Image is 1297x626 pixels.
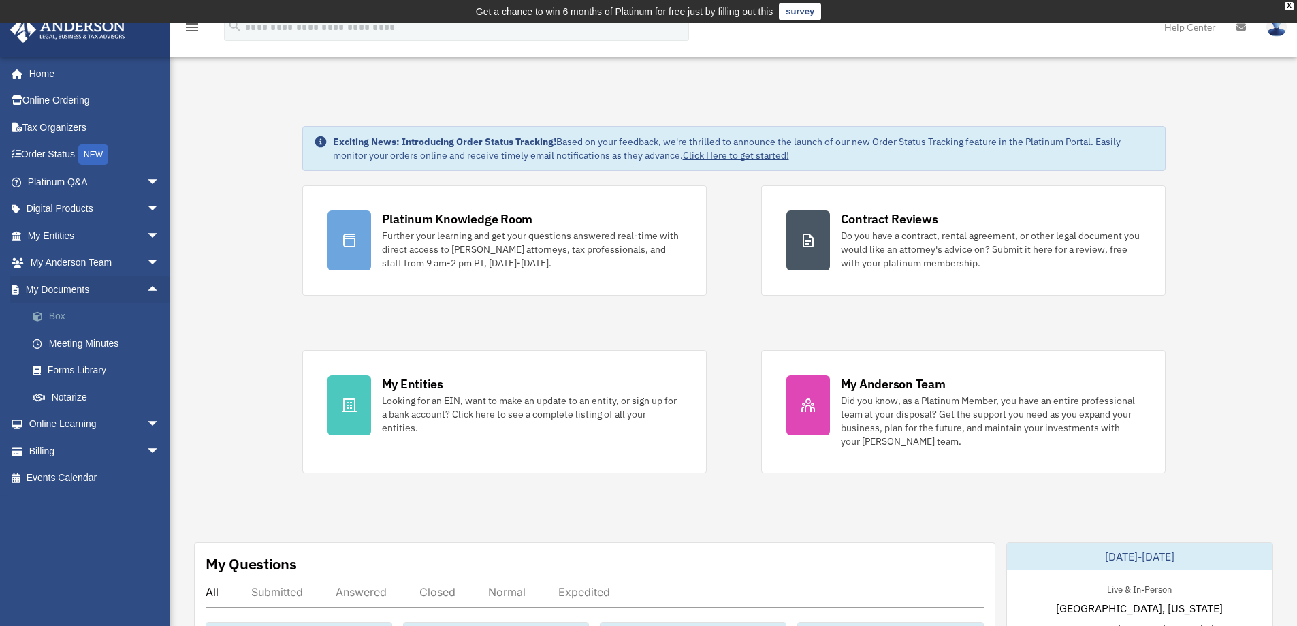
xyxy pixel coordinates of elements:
[6,16,129,43] img: Anderson Advisors Platinum Portal
[146,249,174,277] span: arrow_drop_down
[227,18,242,33] i: search
[10,60,174,87] a: Home
[419,585,455,599] div: Closed
[10,114,180,141] a: Tax Organizers
[761,185,1166,296] a: Contract Reviews Do you have a contract, rental agreement, or other legal document you would like...
[146,222,174,250] span: arrow_drop_down
[761,350,1166,473] a: My Anderson Team Did you know, as a Platinum Member, you have an entire professional team at your...
[10,411,180,438] a: Online Learningarrow_drop_down
[146,195,174,223] span: arrow_drop_down
[1285,2,1294,10] div: close
[10,437,180,465] a: Billingarrow_drop_down
[10,195,180,223] a: Digital Productsarrow_drop_down
[841,375,946,392] div: My Anderson Team
[382,210,533,228] div: Platinum Knowledge Room
[146,411,174,439] span: arrow_drop_down
[1096,581,1183,595] div: Live & In-Person
[1266,17,1287,37] img: User Pic
[78,144,108,165] div: NEW
[184,19,200,35] i: menu
[382,375,443,392] div: My Entities
[10,465,180,492] a: Events Calendar
[1007,543,1272,570] div: [DATE]-[DATE]
[841,210,938,228] div: Contract Reviews
[10,168,180,195] a: Platinum Q&Aarrow_drop_down
[302,350,707,473] a: My Entities Looking for an EIN, want to make an update to an entity, or sign up for a bank accoun...
[206,554,297,574] div: My Questions
[683,149,789,161] a: Click Here to get started!
[206,585,219,599] div: All
[19,303,180,330] a: Box
[779,3,821,20] a: survey
[336,585,387,599] div: Answered
[10,222,180,249] a: My Entitiesarrow_drop_down
[146,276,174,304] span: arrow_drop_up
[146,437,174,465] span: arrow_drop_down
[558,585,610,599] div: Expedited
[333,136,556,148] strong: Exciting News: Introducing Order Status Tracking!
[19,330,180,357] a: Meeting Minutes
[10,87,180,114] a: Online Ordering
[10,141,180,169] a: Order StatusNEW
[251,585,303,599] div: Submitted
[184,24,200,35] a: menu
[19,384,180,411] a: Notarize
[382,229,682,270] div: Further your learning and get your questions answered real-time with direct access to [PERSON_NAM...
[302,185,707,296] a: Platinum Knowledge Room Further your learning and get your questions answered real-time with dire...
[841,229,1140,270] div: Do you have a contract, rental agreement, or other legal document you would like an attorney's ad...
[841,394,1140,448] div: Did you know, as a Platinum Member, you have an entire professional team at your disposal? Get th...
[10,276,180,303] a: My Documentsarrow_drop_up
[146,168,174,196] span: arrow_drop_down
[382,394,682,435] div: Looking for an EIN, want to make an update to an entity, or sign up for a bank account? Click her...
[10,249,180,277] a: My Anderson Teamarrow_drop_down
[19,357,180,384] a: Forms Library
[333,135,1154,162] div: Based on your feedback, we're thrilled to announce the launch of our new Order Status Tracking fe...
[1056,600,1223,616] span: [GEOGRAPHIC_DATA], [US_STATE]
[476,3,773,20] div: Get a chance to win 6 months of Platinum for free just by filling out this
[488,585,526,599] div: Normal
